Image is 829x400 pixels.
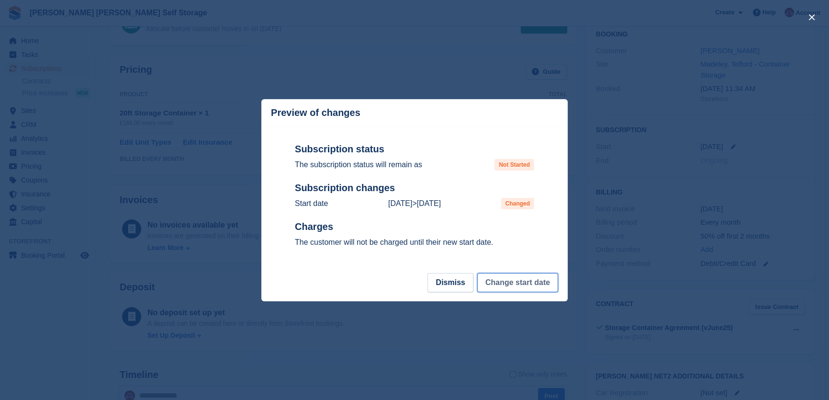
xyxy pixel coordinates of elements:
[804,10,819,25] button: close
[295,237,534,248] p: The customer will not be charged until their new start date.
[388,199,412,207] time: 2025-09-03 00:00:00 UTC
[295,221,534,233] h2: Charges
[271,107,360,118] p: Preview of changes
[477,273,558,292] button: Change start date
[388,198,441,209] p: >
[295,159,422,171] p: The subscription status will remain as
[501,198,534,209] span: Changed
[427,273,473,292] button: Dismiss
[417,199,441,207] time: 2025-09-09 23:00:00 UTC
[295,198,328,209] p: Start date
[494,159,534,171] span: Not Started
[295,182,534,194] h2: Subscription changes
[295,143,534,155] h2: Subscription status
